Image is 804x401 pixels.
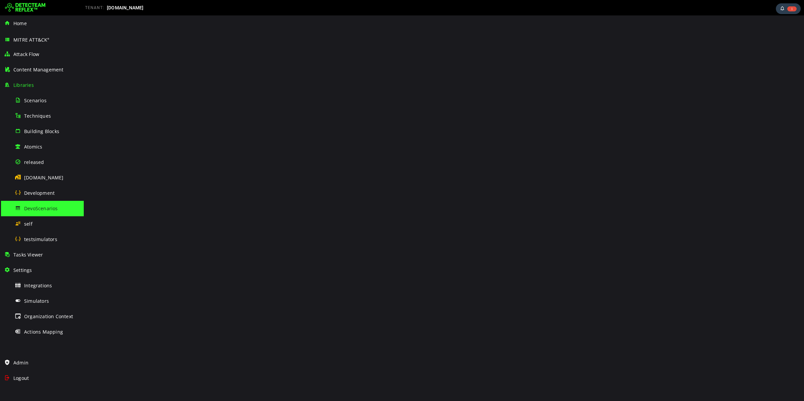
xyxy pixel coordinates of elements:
span: Techniques [24,113,51,119]
span: Home [13,20,27,26]
span: Tasks Viewer [13,251,43,258]
span: Logout [13,375,29,381]
span: Development [24,190,55,196]
span: Simulators [24,298,49,304]
div: Task Notifications [776,3,801,14]
span: Libraries [13,82,34,88]
img: Detecteam logo [5,2,46,13]
span: DevoScenarios [24,205,58,212]
span: Actions Mapping [24,329,63,335]
span: 1 [787,6,797,11]
span: Atomics [24,144,42,150]
span: [DOMAIN_NAME] [107,5,144,10]
span: self [24,221,32,227]
span: released [24,159,44,165]
span: Organization Context [24,313,73,320]
span: Building Blocks [24,128,59,134]
span: MITRE ATT&CK [13,37,50,43]
span: TENANT: [85,5,104,10]
span: Integrations [24,282,52,289]
span: Attack Flow [13,51,39,57]
span: Settings [13,267,32,273]
sup: ® [47,37,49,40]
span: [DOMAIN_NAME] [24,174,64,181]
span: Scenarios [24,97,47,104]
span: Admin [13,359,28,366]
span: Content Management [13,66,64,73]
span: testsimulators [24,236,57,242]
